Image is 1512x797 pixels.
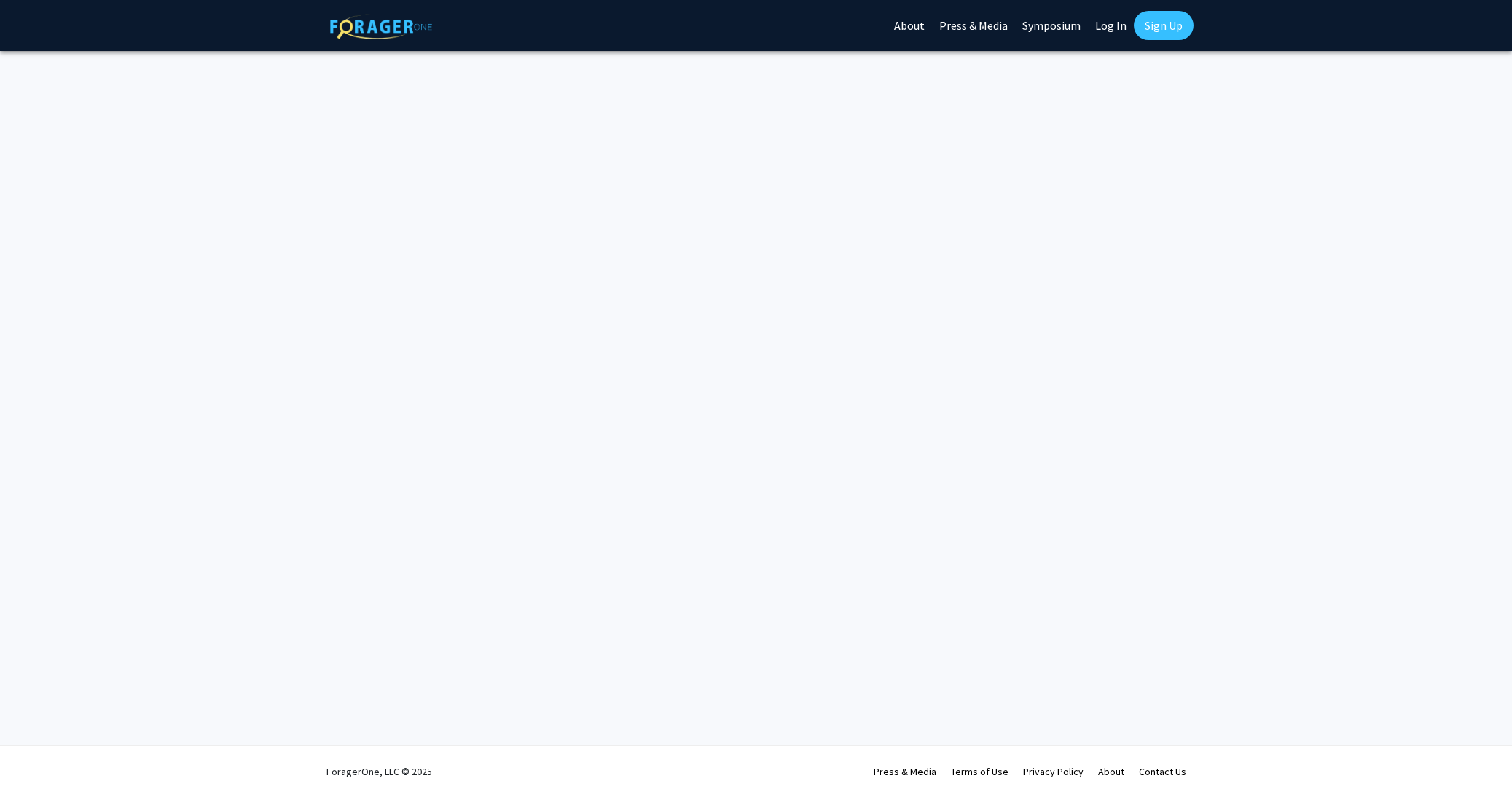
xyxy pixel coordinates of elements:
[1139,765,1186,778] a: Contact Us
[326,746,432,797] div: ForagerOne, LLC © 2025
[951,765,1008,778] a: Terms of Use
[874,765,936,778] a: Press & Media
[1098,765,1124,778] a: About
[1023,765,1084,778] a: Privacy Policy
[330,14,432,39] img: ForagerOne Logo
[1134,11,1194,40] a: Sign Up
